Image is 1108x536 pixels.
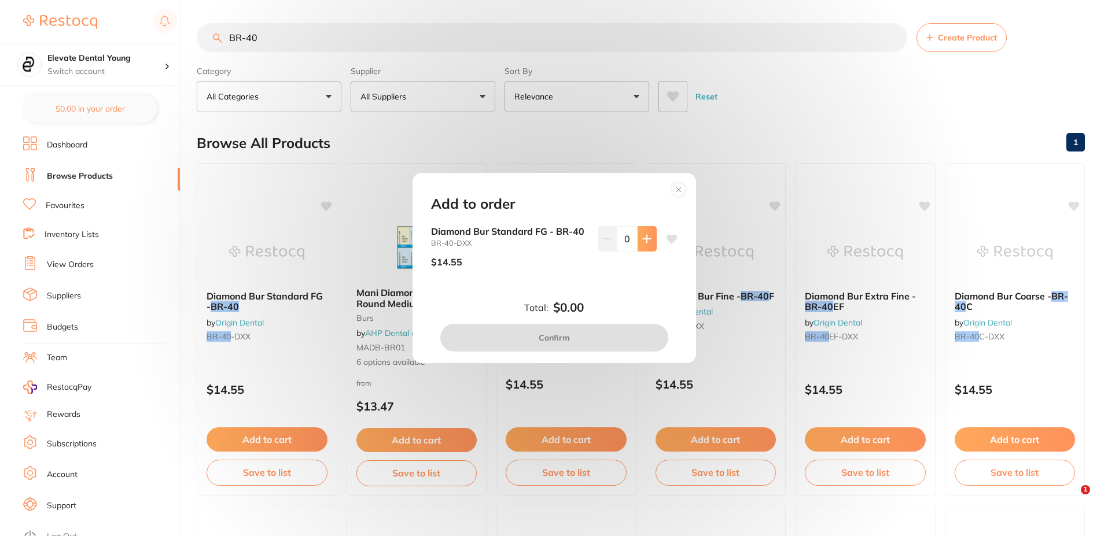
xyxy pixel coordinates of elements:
iframe: Intercom live chat [1057,485,1085,513]
span: 1 [1081,485,1090,494]
small: BR-40-DXX [431,239,588,247]
b: Diamond Bur Standard FG - BR-40 [431,226,588,236]
h2: Add to order [431,196,515,212]
button: Confirm [440,324,668,352]
p: $14.55 [431,257,462,267]
label: Total: [524,302,549,313]
b: $0.00 [553,301,584,315]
